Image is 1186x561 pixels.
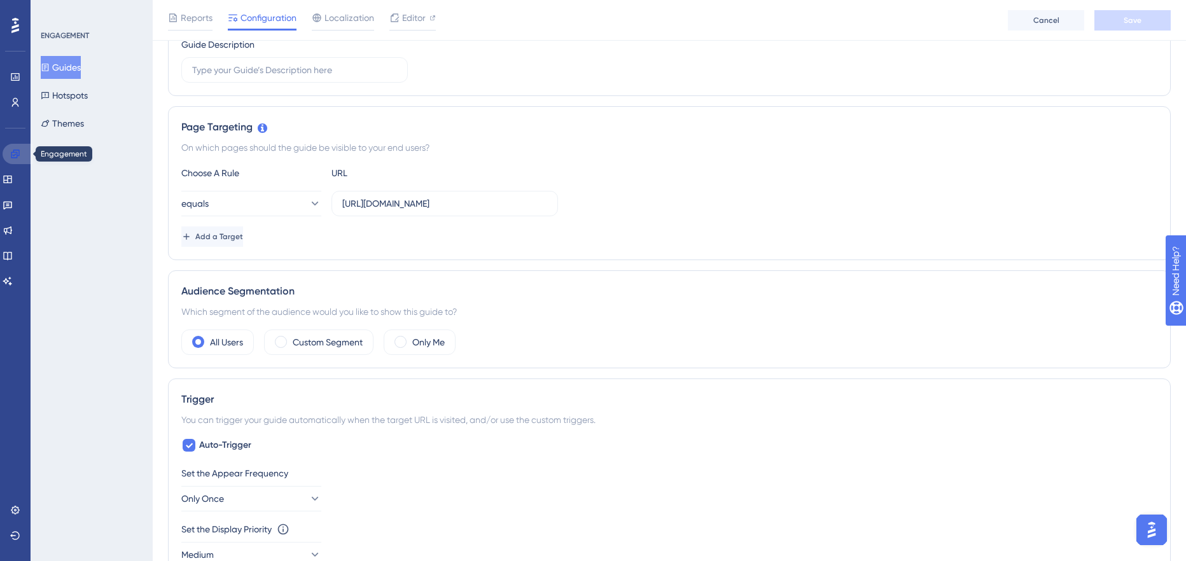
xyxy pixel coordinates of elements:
span: Reports [181,10,213,25]
input: yourwebsite.com/path [342,197,547,211]
span: Editor [402,10,426,25]
span: Configuration [241,10,296,25]
span: Localization [324,10,374,25]
label: Only Me [412,335,445,350]
span: Cancel [1033,15,1059,25]
button: Guides [41,56,81,79]
div: Choose A Rule [181,165,321,181]
div: Guide Description [181,37,255,52]
button: equals [181,191,321,216]
input: Type your Guide’s Description here [192,63,397,77]
button: Save [1094,10,1171,31]
button: Cancel [1008,10,1084,31]
span: Auto-Trigger [199,438,251,453]
span: Only Once [181,491,224,506]
div: Audience Segmentation [181,284,1157,299]
div: Page Targeting [181,120,1157,135]
span: Need Help? [30,3,80,18]
button: Add a Target [181,226,243,247]
button: Only Once [181,486,321,511]
div: On which pages should the guide be visible to your end users? [181,140,1157,155]
button: Themes [41,112,84,135]
span: Save [1124,15,1141,25]
span: Add a Target [195,232,243,242]
label: Custom Segment [293,335,363,350]
label: All Users [210,335,243,350]
div: Which segment of the audience would you like to show this guide to? [181,304,1157,319]
iframe: UserGuiding AI Assistant Launcher [1133,511,1171,549]
div: Trigger [181,392,1157,407]
div: URL [331,165,471,181]
div: ENGAGEMENT [41,31,89,41]
button: Hotspots [41,84,88,107]
div: You can trigger your guide automatically when the target URL is visited, and/or use the custom tr... [181,412,1157,427]
div: Set the Appear Frequency [181,466,1157,481]
span: equals [181,196,209,211]
div: Set the Display Priority [181,522,272,537]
